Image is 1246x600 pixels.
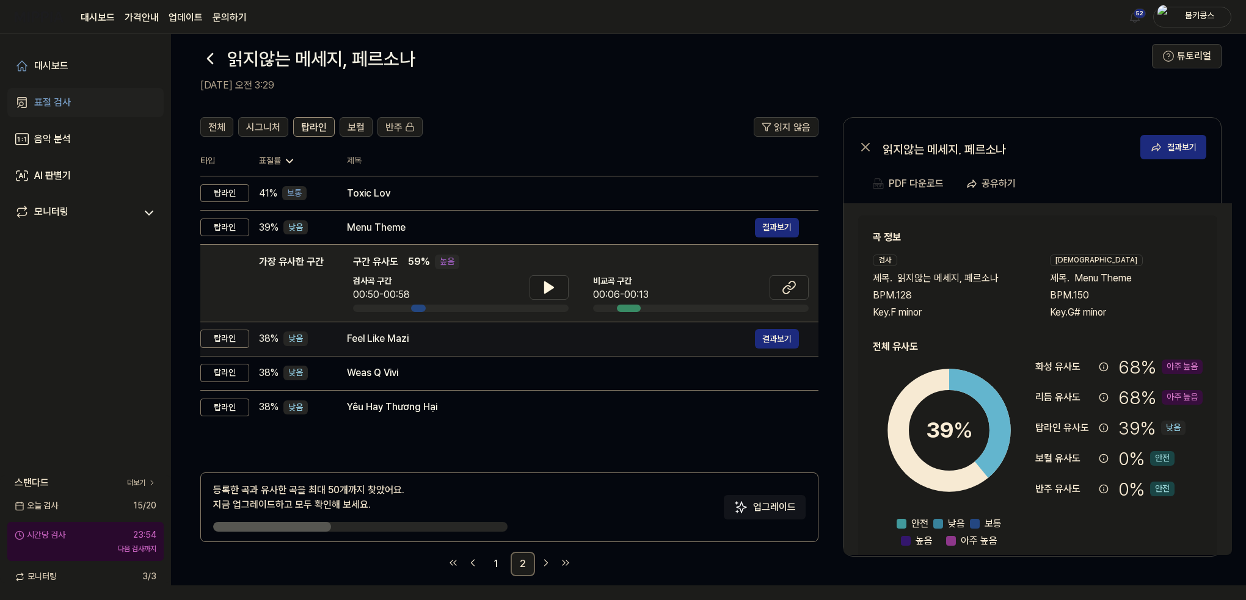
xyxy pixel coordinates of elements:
[593,287,649,302] div: 00:06-00:13
[283,400,308,415] div: 낮음
[259,220,279,235] span: 39 %
[1050,305,1203,320] div: Key. G# minor
[15,475,49,490] span: 스탠다드
[445,554,462,571] a: Go to first page
[133,529,156,541] div: 23:54
[238,117,288,137] button: 시그니처
[259,186,277,201] span: 41 %
[1134,9,1146,18] div: 52
[1150,482,1175,496] div: 안전
[724,505,806,517] a: Sparkles업그레이드
[15,500,58,512] span: 오늘 검사
[1128,10,1142,24] img: 알림
[259,155,327,167] div: 표절률
[873,288,1026,303] div: BPM. 128
[537,554,555,571] a: Go to next page
[81,10,115,25] a: 대시보드
[1050,288,1203,303] div: BPM. 150
[754,117,818,137] button: 읽지 않음
[200,219,249,237] div: 탑라인
[259,400,279,414] span: 38 %
[897,271,999,286] span: 읽지않는 메세지, 페르소나
[15,204,137,222] a: 모니터링
[347,331,755,346] div: Feel Like Mazi
[883,140,1127,154] div: 읽지않는 메세지, 페르소나
[408,255,430,269] span: 59 %
[873,339,1203,354] h2: 전체 유사도
[1152,44,1222,68] button: 튜토리얼
[1118,446,1175,471] div: 0 %
[724,495,806,519] button: 업그레이드
[1118,476,1175,502] div: 0 %
[435,255,459,269] div: 높음
[169,10,203,25] a: 업데이트
[15,529,65,541] div: 시간당 검사
[200,184,249,203] div: 탑라인
[1176,10,1223,23] div: 붐키콩스
[259,255,324,312] div: 가장 유사한 구간
[873,255,897,266] div: 검사
[1157,5,1172,29] img: profile
[1035,390,1094,405] div: 리듬 유사도
[870,172,946,196] button: PDF 다운로드
[208,120,225,135] span: 전체
[246,120,280,135] span: 시그니처
[377,117,423,137] button: 반주
[7,51,164,81] a: 대시보드
[34,95,71,110] div: 표절 검사
[340,117,373,137] button: 보컬
[353,287,410,302] div: 00:50-00:58
[213,483,404,512] div: 등록한 곡과 유사한 곡을 최대 50개까지 찾았어요. 지금 업그레이드하고 모두 확인해 보세요.
[1074,271,1132,286] span: Menu Theme
[7,88,164,117] a: 표절 검사
[200,552,818,576] nav: pagination
[916,533,933,548] span: 높음
[1035,451,1094,466] div: 보컬 유사도
[213,10,247,25] a: 문의하기
[755,329,799,349] button: 결과보기
[353,255,398,269] span: 구간 유사도
[948,516,965,531] span: 낮음
[283,366,308,380] div: 낮음
[7,125,164,154] a: 음악 분석
[953,417,973,443] span: %
[961,172,1026,196] button: 공유하기
[200,146,249,176] th: 타입
[34,132,71,146] div: 음악 분석
[347,400,799,414] div: Yêu Hay Thương Hại
[755,218,799,237] button: 결과보기
[982,176,1016,192] div: 공유하기
[34,59,68,73] div: 대시보드
[1125,7,1145,27] button: 알림52
[873,230,1203,245] h2: 곡 정보
[34,204,68,222] div: 모니터링
[348,120,365,135] span: 보컬
[1118,415,1186,441] div: 39 %
[1050,271,1069,286] span: 제목 .
[133,500,156,512] span: 15 / 20
[347,366,799,380] div: Weas Q Vivi
[1167,140,1197,154] div: 결과보기
[259,331,279,346] span: 38 %
[200,330,249,348] div: 탑라인
[511,552,535,576] a: 2
[283,220,308,235] div: 낮음
[911,516,928,531] span: 안전
[873,271,892,286] span: 제목 .
[557,554,574,571] a: Go to last page
[142,571,156,583] span: 3 / 3
[926,414,973,447] div: 39
[347,220,755,235] div: Menu Theme
[259,366,279,380] span: 38 %
[200,399,249,417] div: 탑라인
[464,554,481,571] a: Go to previous page
[293,117,335,137] button: 탑라인
[282,186,307,201] div: 보통
[889,176,944,192] div: PDF 다운로드
[200,364,249,382] div: 탑라인
[1162,390,1203,405] div: 아주 높음
[1118,354,1203,380] div: 68 %
[873,305,1026,320] div: Key. F minor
